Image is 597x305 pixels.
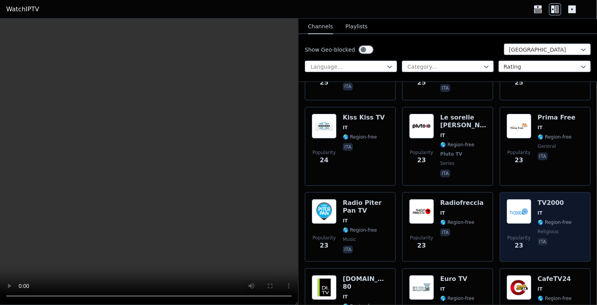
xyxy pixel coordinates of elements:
img: Radio Piter Pan TV [312,199,337,224]
span: 🌎 Region-free [440,219,474,225]
h6: TV2000 [538,199,572,207]
span: 25 [417,78,426,87]
h6: [DOMAIN_NAME] 80 [343,275,389,291]
span: 23 [417,241,426,250]
span: series [440,160,455,166]
span: IT [538,286,543,292]
span: Popularity [312,235,336,241]
img: Prima Free [507,114,531,139]
p: ita [440,229,450,236]
img: TV2000 [507,199,531,224]
h6: Prima Free [538,114,576,121]
span: 🌎 Region-free [440,142,474,148]
span: Popularity [507,235,531,241]
span: 🌎 Region-free [538,295,572,302]
img: DI.TV 80 [312,275,337,300]
span: Pluto TV [440,151,462,157]
span: 🌎 Region-free [440,295,474,302]
h6: Radio Piter Pan TV [343,199,389,215]
span: 23 [320,241,328,250]
h6: Euro TV [440,275,474,283]
span: IT [343,218,348,224]
span: music [343,236,356,243]
span: 25 [320,78,328,87]
img: Euro TV [409,275,434,300]
span: religious [538,229,559,235]
span: IT [440,286,445,292]
p: ita [538,152,548,160]
span: IT [440,132,445,139]
span: 23 [515,241,523,250]
label: Show Geo-blocked [305,46,355,54]
button: Playlists [345,19,368,34]
img: Le sorelle McLeod [409,114,434,139]
p: ita [343,246,353,253]
span: IT [343,294,348,300]
span: 23 [515,156,523,165]
span: 24 [320,156,328,165]
span: Popularity [312,149,336,156]
p: ita [343,83,353,90]
img: Kiss Kiss TV [312,114,337,139]
span: 23 [417,156,426,165]
h6: Radiofreccia [440,199,484,207]
p: ita [440,84,450,92]
span: 🌎 Region-free [538,219,572,225]
p: ita [343,143,353,151]
span: IT [538,125,543,131]
span: general [538,143,556,149]
span: 🌎 Region-free [343,227,377,233]
span: Popularity [410,149,433,156]
span: 🌎 Region-free [343,134,377,140]
a: WatchIPTV [6,5,39,14]
p: ita [440,170,450,177]
h6: CafeTV24 [538,275,572,283]
button: Channels [308,19,333,34]
span: 25 [515,78,523,87]
span: Popularity [507,149,531,156]
span: IT [440,210,445,216]
span: IT [538,210,543,216]
h6: Kiss Kiss TV [343,114,385,121]
img: CafeTV24 [507,275,531,300]
span: IT [343,125,348,131]
img: Radiofreccia [409,199,434,224]
p: ita [538,238,548,246]
span: Popularity [410,235,433,241]
span: 🌎 Region-free [538,134,572,140]
h6: Le sorelle [PERSON_NAME] [440,114,486,129]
